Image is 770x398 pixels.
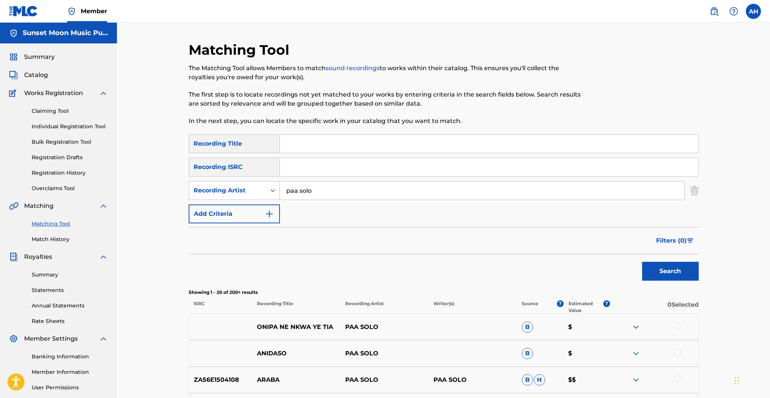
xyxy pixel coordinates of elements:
[642,262,699,281] button: Search
[24,334,78,343] span: Member Settings
[252,375,340,384] p: ARABA
[67,7,76,16] img: Top Rightsholder
[9,6,38,17] img: MLC Logo
[340,375,429,384] p: PAA SOLO
[9,29,18,38] img: Accounts
[32,286,108,294] a: Statements
[9,89,19,98] img: Works Registration
[81,7,107,15] span: Member
[522,374,533,386] span: B
[710,7,719,16] img: search
[99,89,108,98] img: expand
[429,375,517,384] p: PAA SOLO
[189,204,280,223] button: Add Criteria
[99,334,108,343] img: expand
[32,123,108,131] a: Individual Registration Tool
[340,300,429,314] p: Recording Artist
[24,89,83,98] span: Works Registration
[749,270,770,330] iframe: Resource Center
[9,71,48,80] a: CatalogCatalog
[9,52,55,61] a: SummarySummary
[656,236,687,245] span: Filters ( 0 )
[32,384,108,392] a: User Permissions
[189,117,581,126] p: In the next step, you can locate the specific work in your catalog that you want to match.
[32,107,108,115] a: Claiming Tool
[9,334,18,343] img: Member Settings
[32,302,108,310] a: Annual Statements
[522,348,533,359] span: B
[569,300,603,314] p: Estimated Value
[632,375,641,384] img: expand
[189,289,699,296] p: Showing 1 - 20 of 200+ results
[23,29,108,37] h5: Sunset Moon Music Publishing
[340,323,429,332] p: PAA SOLO
[732,362,770,398] iframe: Chat Widget
[99,252,108,261] img: expand
[32,154,108,161] a: Registration Drafts
[9,201,18,211] img: Matching
[189,64,581,82] p: The Matching Tool allows Members to match to works within their catalog. This ensures you'll coll...
[687,238,693,243] img: filter
[522,300,538,314] p: Source
[652,231,699,250] button: Filters (0)
[632,349,641,358] img: expand
[189,134,699,284] form: Search Form
[9,252,18,261] img: Royalties
[24,52,55,61] span: Summary
[522,321,533,333] span: B
[563,375,610,384] p: $$
[32,368,108,376] a: Member Information
[563,323,610,332] p: $
[32,169,108,177] a: Registration History
[252,349,340,358] p: ANIDASO
[24,252,52,261] span: Royalties
[32,138,108,146] a: Bulk Registration Tool
[189,41,293,58] h2: Matching Tool
[690,181,699,200] img: Delete Criterion
[563,349,610,358] p: $
[429,300,517,314] p: Writer(s)
[735,369,739,392] div: Drag
[194,186,261,195] div: Recording Artist
[189,90,581,108] p: The first step is to locate recordings not yet matched to your works by entering criteria in the ...
[252,300,340,314] p: Recording Title
[326,65,380,72] a: sound recordings
[9,71,18,80] img: Catalog
[632,323,641,332] img: expand
[32,235,108,243] a: Match History
[189,300,252,314] p: ISRC
[603,300,610,307] span: ?
[32,271,108,279] a: Summary
[24,201,54,211] span: Matching
[32,184,108,192] a: Overclaims Tool
[99,201,108,211] img: expand
[9,52,18,61] img: Summary
[557,300,564,307] span: ?
[32,220,108,228] a: Matching Tool
[729,7,738,16] img: help
[534,374,545,386] span: H
[252,323,340,332] p: ONIPA NE NKWA YE TIA
[726,4,741,19] div: Help
[610,300,698,314] p: 0 Selected
[24,71,48,80] span: Catalog
[707,4,722,19] a: Public Search
[746,4,761,19] div: User Menu
[32,317,108,325] a: Rate Sheets
[340,349,429,358] p: PAA SOLO
[189,375,252,384] p: ZA56E1504108
[265,209,274,218] img: 9d2ae6d4665cec9f34b9.svg
[32,353,108,361] a: Banking Information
